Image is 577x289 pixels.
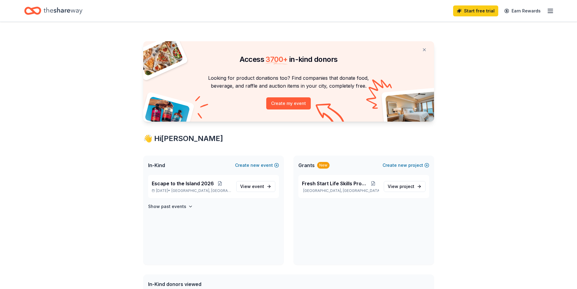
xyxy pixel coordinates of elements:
span: new [398,162,407,169]
span: Access in-kind donors [240,55,338,64]
h4: Show past events [148,203,186,210]
span: project [400,184,414,189]
button: Show past events [148,203,193,210]
span: View [388,183,414,190]
span: Fresh Start Life Skills Program [302,180,368,187]
span: Grants [298,162,315,169]
a: View project [384,181,426,192]
a: View event [236,181,275,192]
a: Earn Rewards [501,5,544,16]
p: [GEOGRAPHIC_DATA], [GEOGRAPHIC_DATA] [302,188,379,193]
span: In-Kind [148,162,165,169]
div: In-Kind donors viewed [148,281,270,288]
img: Curvy arrow [316,103,346,126]
p: Looking for product donations too? Find companies that donate food, beverage, and raffle and auct... [151,74,427,90]
div: New [317,162,330,169]
span: View [240,183,264,190]
p: [DATE] • [152,188,231,193]
span: Escape to the Island 2026 [152,180,214,187]
span: [GEOGRAPHIC_DATA], [GEOGRAPHIC_DATA] [171,188,231,193]
a: Home [24,4,82,18]
button: Createnewevent [235,162,279,169]
span: 3700 + [266,55,287,64]
div: 👋 Hi [PERSON_NAME] [143,134,434,143]
span: new [250,162,260,169]
button: Create my event [266,97,311,109]
button: Createnewproject [383,162,429,169]
img: Pizza [136,38,184,76]
a: Start free trial [453,5,498,16]
span: event [252,184,264,189]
